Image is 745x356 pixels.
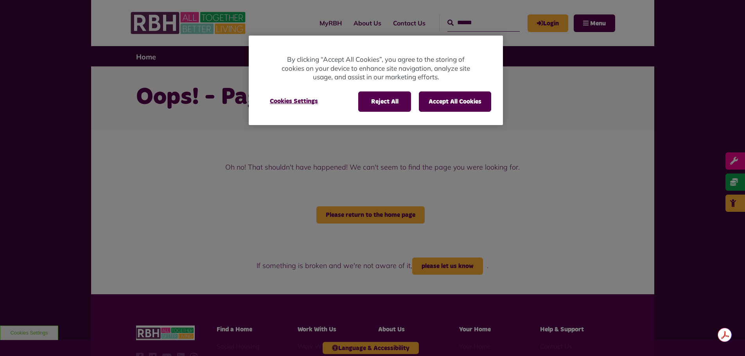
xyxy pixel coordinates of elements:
button: Accept All Cookies [419,91,491,112]
div: Cookie banner [249,36,503,125]
p: By clicking “Accept All Cookies”, you agree to the storing of cookies on your device to enhance s... [280,55,472,82]
button: Reject All [358,91,411,112]
div: Privacy [249,36,503,125]
button: Cookies Settings [260,91,327,111]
